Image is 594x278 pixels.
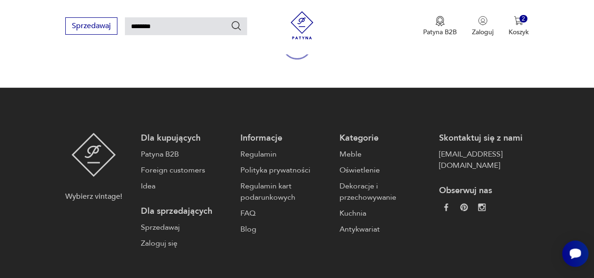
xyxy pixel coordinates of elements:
[141,149,231,160] a: Patyna B2B
[423,16,457,37] a: Ikona medaluPatyna B2B
[423,28,457,37] p: Patyna B2B
[339,149,429,160] a: Meble
[339,133,429,144] p: Kategorie
[478,203,486,211] img: c2fd9cf7f39615d9d6839a72ae8e59e5.webp
[141,206,231,217] p: Dla sprzedających
[562,240,588,267] iframe: Smartsupp widget button
[442,203,450,211] img: da9060093f698e4c3cedc1453eec5031.webp
[460,203,468,211] img: 37d27d81a828e637adc9f9cb2e3d3a8a.webp
[472,16,494,37] button: Zaloguj
[514,16,523,25] img: Ikona koszyka
[339,224,429,235] a: Antykwariat
[339,208,429,219] a: Kuchnia
[439,185,528,196] p: Obserwuj nas
[240,208,330,219] a: FAQ
[339,165,429,176] a: Oświetlenie
[439,149,528,171] a: [EMAIL_ADDRESS][DOMAIN_NAME]
[141,222,231,233] a: Sprzedawaj
[472,28,494,37] p: Zaloguj
[141,165,231,176] a: Foreign customers
[240,133,330,144] p: Informacje
[519,15,527,23] div: 2
[71,133,116,177] img: Patyna - sklep z meblami i dekoracjami vintage
[240,180,330,203] a: Regulamin kart podarunkowych
[240,224,330,235] a: Blog
[423,16,457,37] button: Patyna B2B
[509,28,529,37] p: Koszyk
[141,238,231,249] a: Zaloguj się
[65,191,122,202] p: Wybierz vintage!
[439,133,528,144] p: Skontaktuj się z nami
[435,16,445,26] img: Ikona medalu
[288,11,316,39] img: Patyna - sklep z meblami i dekoracjami vintage
[240,165,330,176] a: Polityka prywatności
[240,149,330,160] a: Regulamin
[141,133,231,144] p: Dla kupujących
[339,180,429,203] a: Dekoracje i przechowywanie
[65,17,117,35] button: Sprzedawaj
[478,16,487,25] img: Ikonka użytkownika
[141,180,231,192] a: Idea
[509,16,529,37] button: 2Koszyk
[65,23,117,30] a: Sprzedawaj
[231,20,242,31] button: Szukaj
